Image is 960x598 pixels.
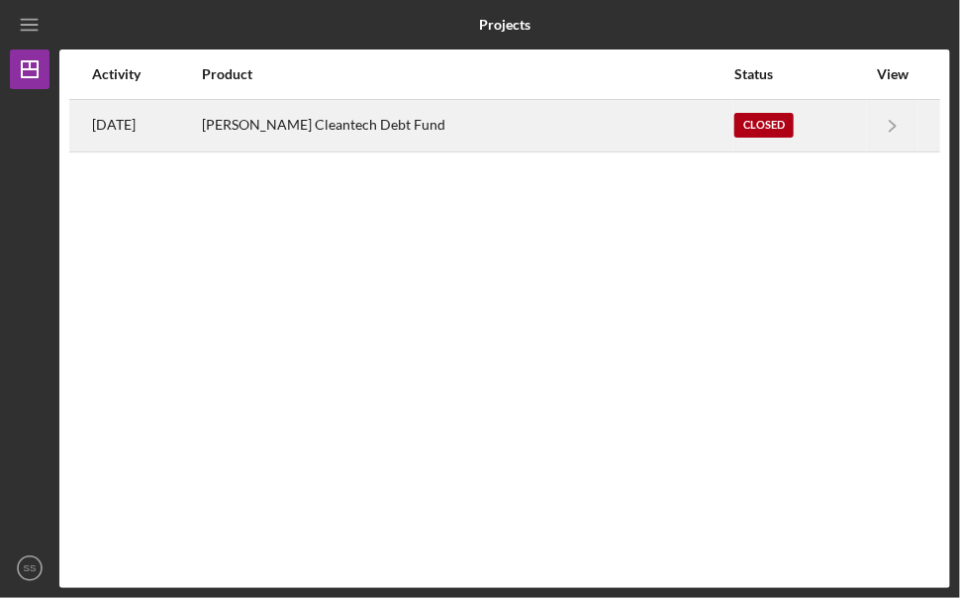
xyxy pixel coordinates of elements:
[479,17,530,33] b: Projects
[202,101,733,150] div: [PERSON_NAME] Cleantech Debt Fund
[92,66,200,82] div: Activity
[734,113,794,138] div: Closed
[10,548,49,588] button: SS
[24,563,37,574] text: SS
[92,117,136,133] time: 2025-05-14 02:05
[202,66,733,82] div: Product
[734,66,866,82] div: Status
[868,66,917,82] div: View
